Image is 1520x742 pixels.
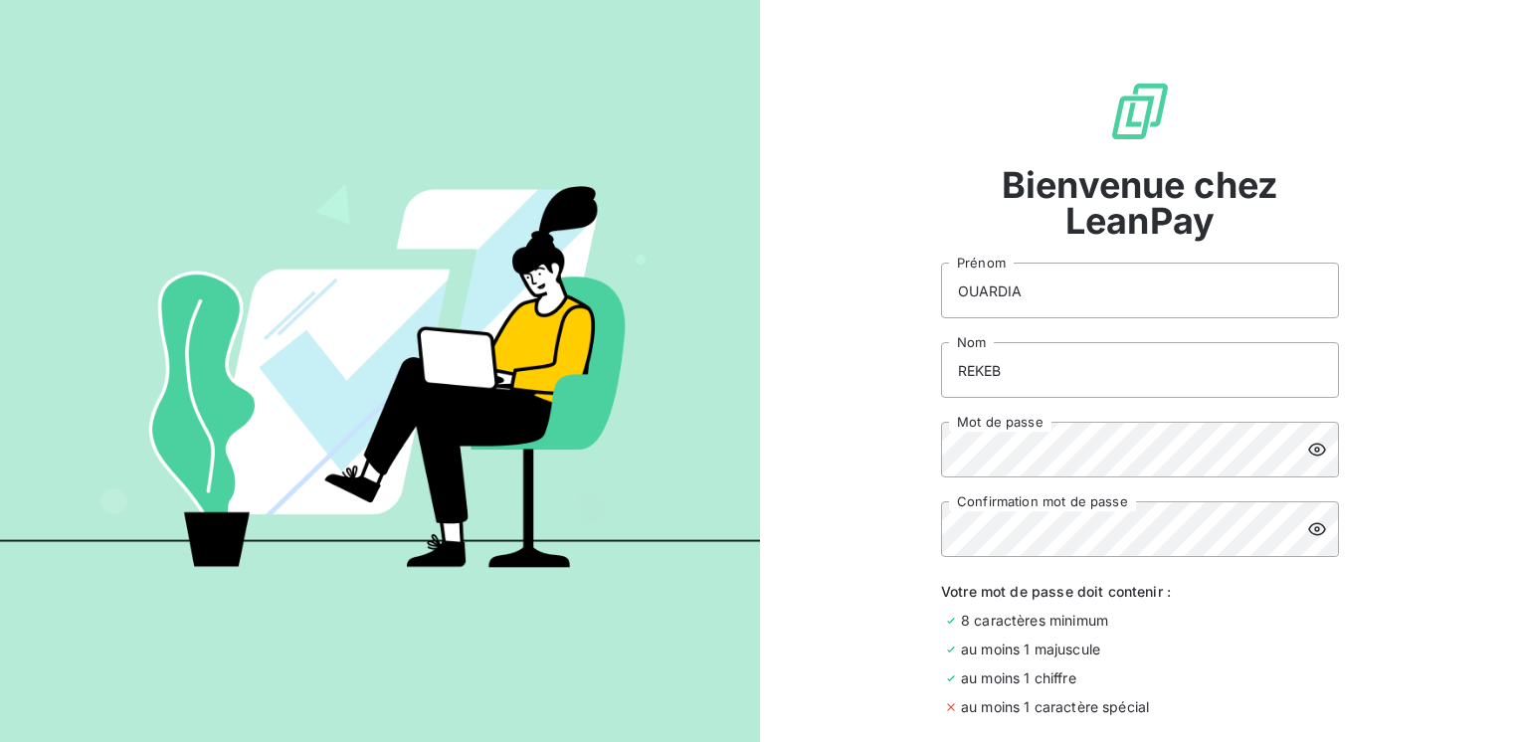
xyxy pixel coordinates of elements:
[961,639,1100,659] span: au moins 1 majuscule
[961,696,1149,717] span: au moins 1 caractère spécial
[941,167,1339,239] span: Bienvenue chez LeanPay
[941,581,1339,602] span: Votre mot de passe doit contenir :
[961,610,1108,631] span: 8 caractères minimum
[1108,80,1172,143] img: logo sigle
[961,667,1076,688] span: au moins 1 chiffre
[941,342,1339,398] input: placeholder
[941,263,1339,318] input: placeholder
